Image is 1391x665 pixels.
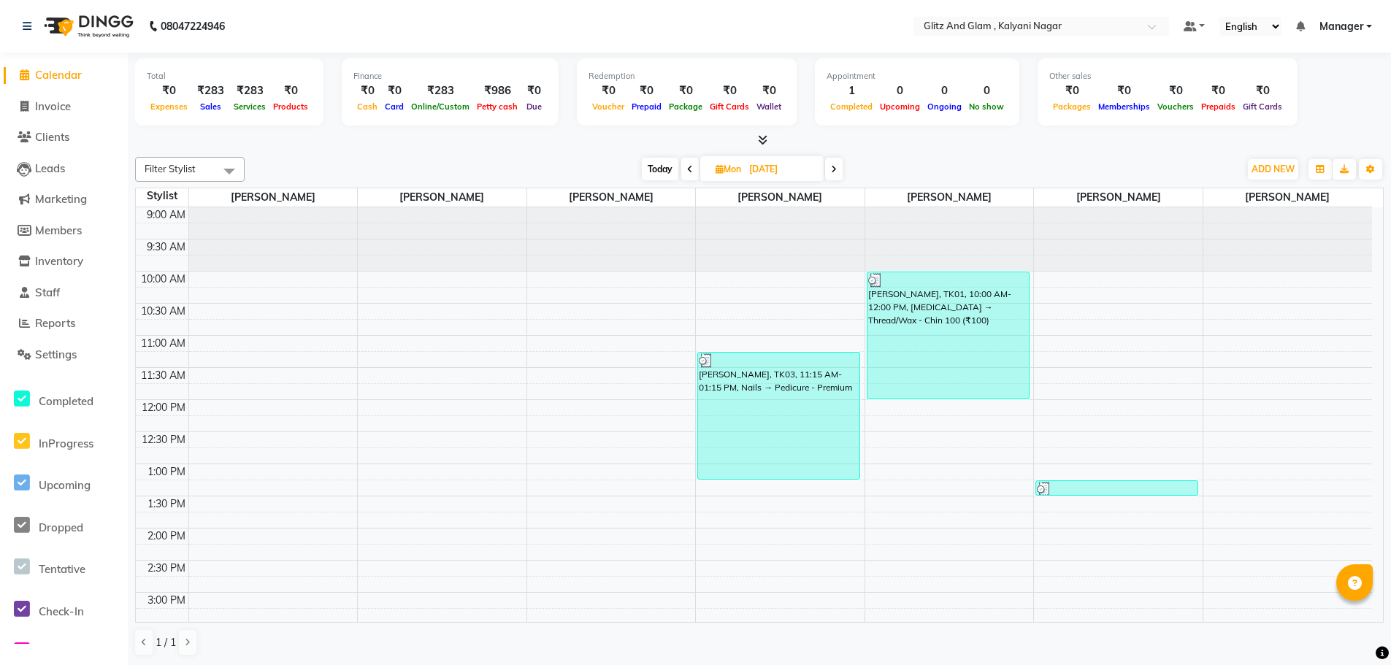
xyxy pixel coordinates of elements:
[39,562,85,576] span: Tentative
[712,164,745,174] span: Mon
[4,315,124,332] a: Reports
[4,67,124,84] a: Calendar
[147,70,312,82] div: Total
[965,82,1008,99] div: 0
[473,82,521,99] div: ₹986
[145,593,188,608] div: 3:00 PM
[145,496,188,512] div: 1:30 PM
[1248,159,1298,180] button: ADD NEW
[706,82,753,99] div: ₹0
[35,223,82,237] span: Members
[269,82,312,99] div: ₹0
[1049,82,1095,99] div: ₹0
[35,192,87,206] span: Marketing
[827,82,876,99] div: 1
[1319,19,1363,34] span: Manager
[527,188,696,207] span: [PERSON_NAME]
[628,101,665,112] span: Prepaid
[827,101,876,112] span: Completed
[4,347,124,364] a: Settings
[876,101,924,112] span: Upcoming
[745,158,818,180] input: 2025-09-01
[139,432,188,447] div: 12:30 PM
[139,400,188,415] div: 12:00 PM
[145,163,196,174] span: Filter Stylist
[4,223,124,239] a: Members
[1239,82,1286,99] div: ₹0
[1252,164,1295,174] span: ADD NEW
[381,101,407,112] span: Card
[407,82,473,99] div: ₹283
[924,82,965,99] div: 0
[269,101,312,112] span: Products
[4,191,124,208] a: Marketing
[4,285,124,301] a: Staff
[523,101,545,112] span: Due
[145,528,188,544] div: 2:00 PM
[1239,101,1286,112] span: Gift Cards
[1330,607,1376,650] iframe: chat widget
[147,101,191,112] span: Expenses
[4,253,124,270] a: Inventory
[1095,101,1154,112] span: Memberships
[589,82,628,99] div: ₹0
[189,188,358,207] span: [PERSON_NAME]
[358,188,526,207] span: [PERSON_NAME]
[35,285,60,299] span: Staff
[145,561,188,576] div: 2:30 PM
[867,272,1029,399] div: [PERSON_NAME], TK01, 10:00 AM-12:00 PM, [MEDICAL_DATA] → Thread/Wax - Chin 100 (₹100)
[353,82,381,99] div: ₹0
[1049,101,1095,112] span: Packages
[35,347,77,361] span: Settings
[628,82,665,99] div: ₹0
[144,239,188,255] div: 9:30 AM
[35,161,65,175] span: Leads
[35,254,83,268] span: Inventory
[145,464,188,480] div: 1:00 PM
[1034,188,1203,207] span: [PERSON_NAME]
[4,99,124,115] a: Invoice
[144,207,188,223] div: 9:00 AM
[876,82,924,99] div: 0
[147,82,191,99] div: ₹0
[191,82,230,99] div: ₹283
[230,82,269,99] div: ₹283
[521,82,547,99] div: ₹0
[706,101,753,112] span: Gift Cards
[39,478,91,492] span: Upcoming
[665,82,706,99] div: ₹0
[589,101,628,112] span: Voucher
[138,368,188,383] div: 11:30 AM
[138,304,188,319] div: 10:30 AM
[924,101,965,112] span: Ongoing
[35,130,69,144] span: Clients
[1154,82,1198,99] div: ₹0
[865,188,1034,207] span: [PERSON_NAME]
[230,101,269,112] span: Services
[39,520,83,534] span: Dropped
[642,158,678,180] span: Today
[1049,70,1286,82] div: Other sales
[35,99,71,113] span: Invoice
[138,272,188,287] div: 10:00 AM
[1198,82,1239,99] div: ₹0
[665,101,706,112] span: Package
[35,316,75,330] span: Reports
[1203,188,1372,207] span: [PERSON_NAME]
[196,101,225,112] span: Sales
[4,161,124,177] a: Leads
[39,394,93,408] span: Completed
[589,70,785,82] div: Redemption
[4,129,124,146] a: Clients
[39,604,84,618] span: Check-In
[381,82,407,99] div: ₹0
[37,6,137,47] img: logo
[407,101,473,112] span: Online/Custom
[136,188,188,204] div: Stylist
[827,70,1008,82] div: Appointment
[473,101,521,112] span: Petty cash
[1198,101,1239,112] span: Prepaids
[35,68,82,82] span: Calendar
[753,82,785,99] div: ₹0
[965,101,1008,112] span: No show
